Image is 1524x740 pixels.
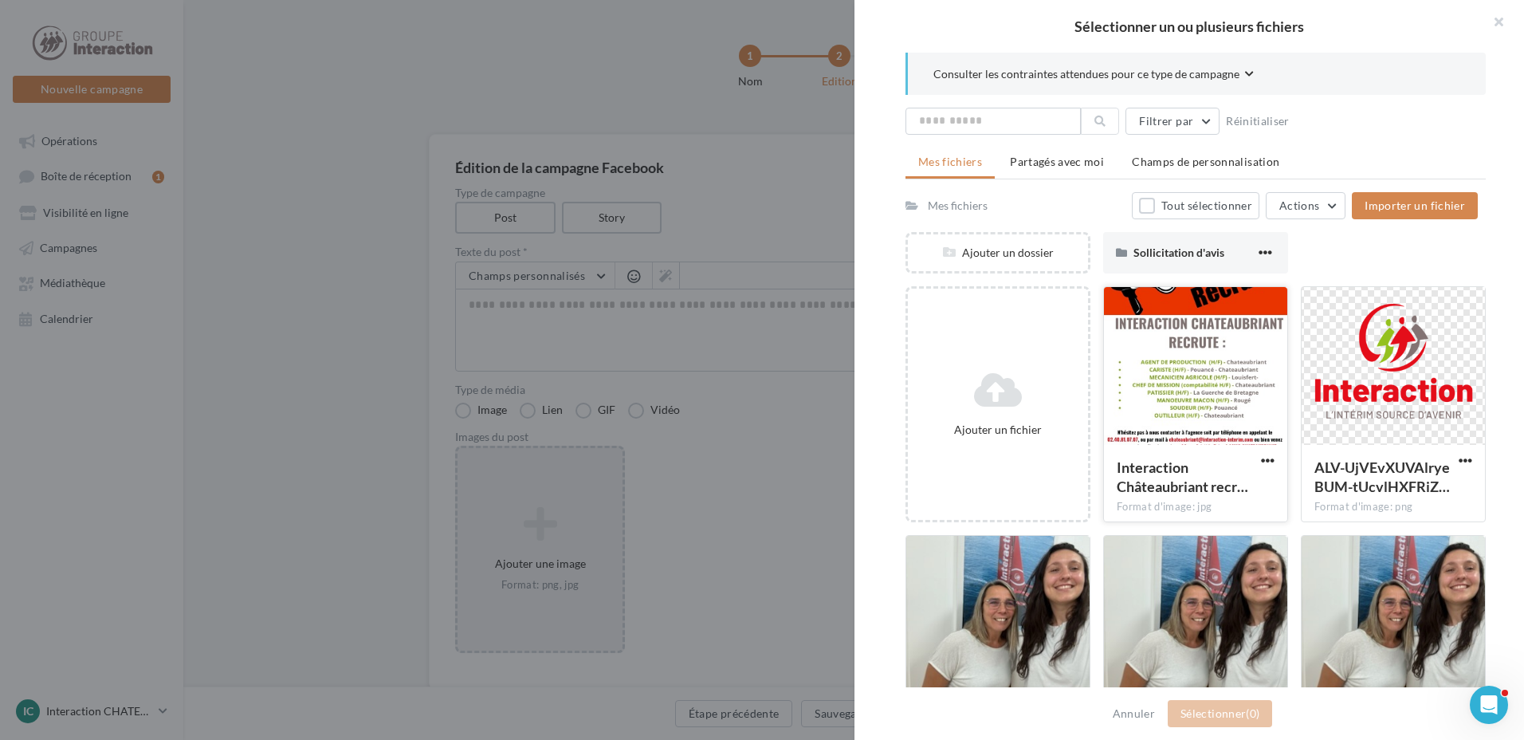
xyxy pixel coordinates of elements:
div: Format d'image: png [1314,500,1472,514]
iframe: Intercom live chat [1470,686,1508,724]
span: Importer un fichier [1365,199,1465,212]
span: Mes fichiers [918,155,982,168]
button: Actions [1266,192,1345,219]
h2: Sélectionner un ou plusieurs fichiers [880,19,1498,33]
span: (0) [1246,707,1259,720]
button: Annuler [1106,704,1161,723]
div: Ajouter un fichier [914,422,1082,438]
span: Consulter les contraintes attendues pour ce type de campagne [933,66,1239,82]
div: Mes fichiers [928,198,988,214]
button: Sélectionner(0) [1168,700,1272,727]
div: Ajouter un dossier [908,245,1088,261]
span: Sollicitation d'avis [1133,246,1224,259]
span: Partagés avec moi [1010,155,1104,168]
button: Réinitialiser [1220,112,1296,131]
button: Filtrer par [1125,108,1220,135]
button: Tout sélectionner [1132,192,1259,219]
span: Champs de personnalisation [1132,155,1279,168]
button: Consulter les contraintes attendues pour ce type de campagne [933,65,1254,85]
span: Interaction Châteaubriant recrute (4)_page-0001 [1117,459,1248,495]
span: Actions [1279,199,1319,212]
span: ALV-UjVEvXUVAlryeBUM-tUcvlHXFRiZv8z8qkzcgh1C7lrcnz8g-2er [1314,459,1450,495]
button: Importer un fichier [1352,192,1478,219]
div: Format d'image: jpg [1117,500,1275,514]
